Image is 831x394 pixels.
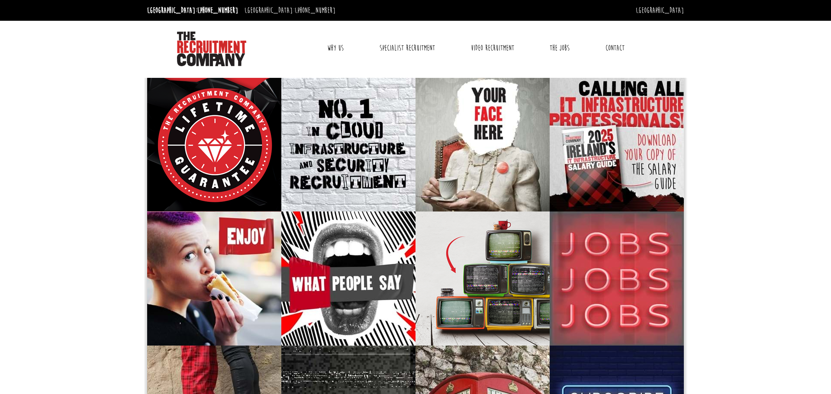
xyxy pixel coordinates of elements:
[145,3,240,17] li: [GEOGRAPHIC_DATA]:
[373,37,441,59] a: Specialist Recruitment
[599,37,631,59] a: Contact
[464,37,521,59] a: Video Recruitment
[197,6,238,15] a: [PHONE_NUMBER]
[321,37,350,59] a: Why Us
[177,32,246,66] img: The Recruitment Company
[636,6,684,15] a: [GEOGRAPHIC_DATA]
[543,37,576,59] a: The Jobs
[295,6,335,15] a: [PHONE_NUMBER]
[242,3,338,17] li: [GEOGRAPHIC_DATA]:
